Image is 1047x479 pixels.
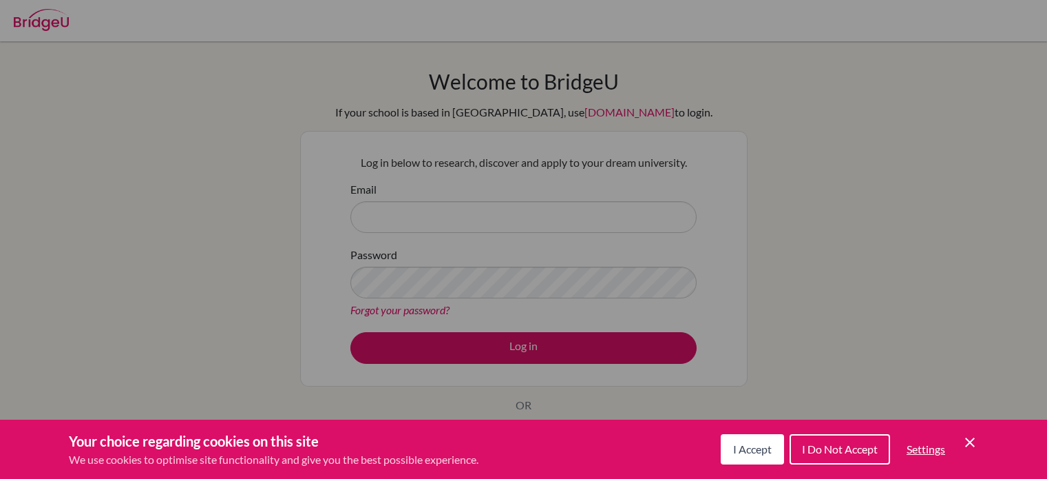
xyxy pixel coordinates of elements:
[802,442,878,456] span: I Do Not Accept
[733,442,772,456] span: I Accept
[69,451,478,468] p: We use cookies to optimise site functionality and give you the best possible experience.
[721,434,784,465] button: I Accept
[896,436,956,463] button: Settings
[790,434,890,465] button: I Do Not Accept
[907,442,945,456] span: Settings
[962,434,978,451] button: Save and close
[69,431,478,451] h3: Your choice regarding cookies on this site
